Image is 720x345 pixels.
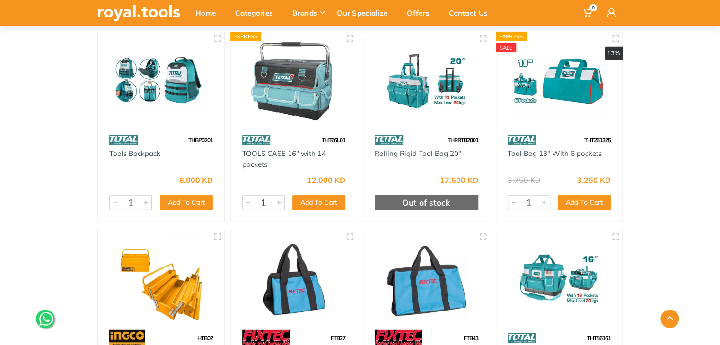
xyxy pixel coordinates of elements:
button: Add To Cart [292,195,345,210]
img: royal.tools Logo [97,5,180,21]
span: THBP0201 [188,137,213,144]
a: Tool Bag 13" With 6 pockets [508,149,602,158]
img: Royal Tools - 43*18.5*30cm Canvas Bag [372,239,481,320]
div: Express [230,32,262,41]
div: 8.000 KD [179,176,213,184]
img: Royal Tools - 27*22*22cm Canvas Bag [239,239,349,320]
div: 3.250 KD [577,176,611,184]
button: Add To Cart [160,195,213,210]
div: Our Specialize [330,3,400,23]
button: Add To Cart [558,195,611,210]
img: Royal Tools - Tool Box 3 layers 495x200x290mm [106,239,216,320]
div: Contact Us [442,3,500,23]
img: 86.webp [109,132,138,148]
div: 13% [605,47,623,60]
div: 17.500 KD [440,176,478,184]
img: Royal Tools - Tools Backpack [106,41,216,122]
img: Royal Tools - Tools bag 16 [505,239,614,320]
div: Categories [228,3,286,23]
img: Royal Tools - Tool Bag 13 [505,41,614,122]
span: HTB02 [197,335,213,342]
div: Brands [286,3,330,23]
a: TOOLS CASE 16" with 14 pockets [242,149,326,169]
span: 0 [589,4,597,11]
span: THT261325 [584,137,611,144]
img: Royal Tools - TOOLS CASE 16 [239,41,349,122]
img: Royal Tools - Rolling Rigid Tool Bag 20 [372,41,481,122]
div: Home [189,3,228,23]
span: FTB43 [464,335,478,342]
div: Out of stock [375,195,478,210]
span: THRRTB2001 [448,137,478,144]
div: SALE [496,43,517,52]
div: Express [496,32,527,41]
a: Tools Backpack [109,149,160,158]
span: THT66L01 [322,137,345,144]
img: 86.webp [375,132,403,148]
div: 12.000 KD [307,176,345,184]
div: 3.750 KD [508,176,541,184]
span: THT56161 [587,335,611,342]
div: Offers [400,3,442,23]
span: FTB27 [331,335,345,342]
img: 86.webp [508,132,536,148]
a: Rolling Rigid Tool Bag 20" [375,149,461,158]
img: 86.webp [242,132,271,148]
